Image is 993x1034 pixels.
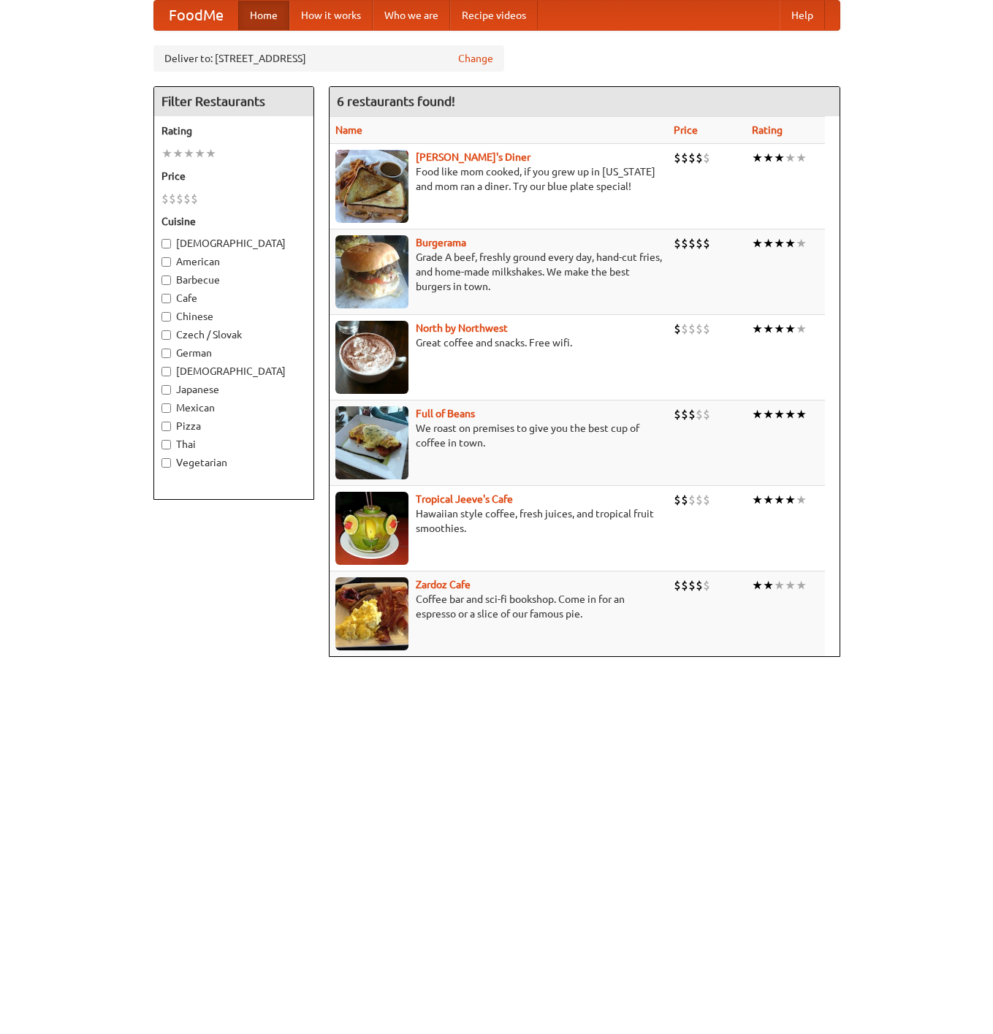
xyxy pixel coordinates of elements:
[785,321,796,337] li: ★
[161,346,306,360] label: German
[674,577,681,593] li: $
[183,145,194,161] li: ★
[696,150,703,166] li: $
[161,330,171,340] input: Czech / Slovak
[785,150,796,166] li: ★
[161,403,171,413] input: Mexican
[696,406,703,422] li: $
[688,321,696,337] li: $
[335,321,408,394] img: north.jpg
[696,577,703,593] li: $
[335,506,662,536] p: Hawaiian style coffee, fresh juices, and tropical fruit smoothies.
[238,1,289,30] a: Home
[674,406,681,422] li: $
[763,492,774,508] li: ★
[335,406,408,479] img: beans.jpg
[416,579,471,590] b: Zardoz Cafe
[176,191,183,207] li: $
[335,250,662,294] p: Grade A beef, freshly ground every day, hand-cut fries, and home-made milkshakes. We make the bes...
[688,235,696,251] li: $
[752,492,763,508] li: ★
[703,150,710,166] li: $
[681,235,688,251] li: $
[763,577,774,593] li: ★
[796,492,807,508] li: ★
[785,406,796,422] li: ★
[183,191,191,207] li: $
[335,150,408,223] img: sallys.jpg
[335,421,662,450] p: We roast on premises to give you the best cup of coffee in town.
[169,191,176,207] li: $
[337,94,455,108] ng-pluralize: 6 restaurants found!
[194,145,205,161] li: ★
[774,492,785,508] li: ★
[703,577,710,593] li: $
[335,592,662,621] p: Coffee bar and sci-fi bookshop. Come in for an espresso or a slice of our famous pie.
[335,492,408,565] img: jeeves.jpg
[153,45,504,72] div: Deliver to: [STREET_ADDRESS]
[416,408,475,419] a: Full of Beans
[205,145,216,161] li: ★
[763,150,774,166] li: ★
[703,406,710,422] li: $
[191,191,198,207] li: $
[752,406,763,422] li: ★
[703,321,710,337] li: $
[172,145,183,161] li: ★
[688,406,696,422] li: $
[161,294,171,303] input: Cafe
[674,124,698,136] a: Price
[154,1,238,30] a: FoodMe
[161,312,171,322] input: Chinese
[688,150,696,166] li: $
[458,51,493,66] a: Change
[796,321,807,337] li: ★
[752,235,763,251] li: ★
[752,321,763,337] li: ★
[161,169,306,183] h5: Price
[785,577,796,593] li: ★
[161,382,306,397] label: Japanese
[696,321,703,337] li: $
[774,321,785,337] li: ★
[161,123,306,138] h5: Rating
[681,150,688,166] li: $
[796,235,807,251] li: ★
[416,151,530,163] a: [PERSON_NAME]'s Diner
[161,239,171,248] input: [DEMOGRAPHIC_DATA]
[161,367,171,376] input: [DEMOGRAPHIC_DATA]
[681,321,688,337] li: $
[774,235,785,251] li: ★
[416,237,466,248] a: Burgerama
[161,327,306,342] label: Czech / Slovak
[703,235,710,251] li: $
[674,150,681,166] li: $
[161,145,172,161] li: ★
[796,150,807,166] li: ★
[785,492,796,508] li: ★
[335,164,662,194] p: Food like mom cooked, if you grew up in [US_STATE] and mom ran a diner. Try our blue plate special!
[681,406,688,422] li: $
[161,419,306,433] label: Pizza
[161,291,306,305] label: Cafe
[335,235,408,308] img: burgerama.jpg
[161,214,306,229] h5: Cuisine
[161,437,306,452] label: Thai
[335,577,408,650] img: zardoz.jpg
[161,275,171,285] input: Barbecue
[688,492,696,508] li: $
[696,235,703,251] li: $
[161,191,169,207] li: $
[416,493,513,505] a: Tropical Jeeve's Cafe
[161,455,306,470] label: Vegetarian
[161,385,171,395] input: Japanese
[289,1,373,30] a: How it works
[161,236,306,251] label: [DEMOGRAPHIC_DATA]
[763,235,774,251] li: ★
[785,235,796,251] li: ★
[774,406,785,422] li: ★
